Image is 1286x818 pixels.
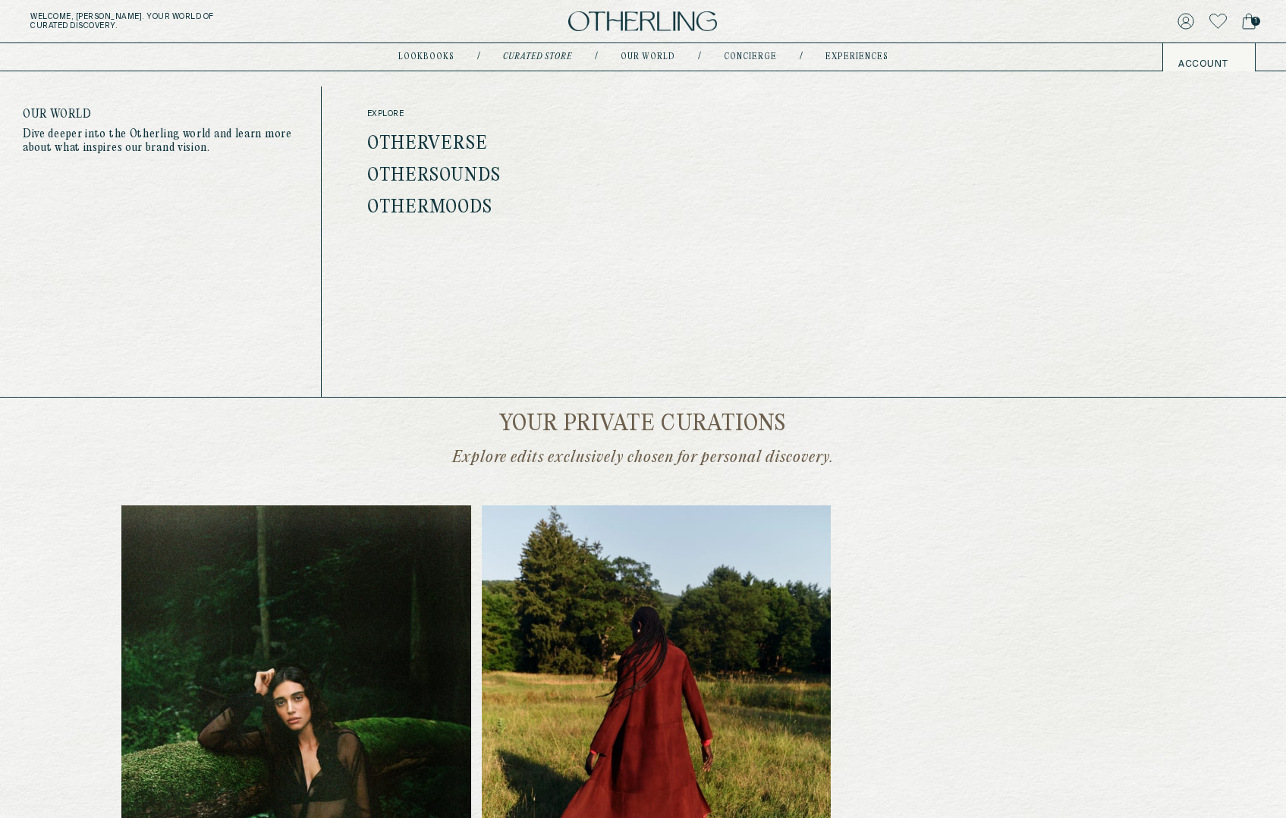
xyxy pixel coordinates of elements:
[367,166,501,186] a: Othersounds
[621,53,675,61] a: Our world
[23,127,298,155] p: Dive deeper into the Otherling world and learn more about what inspires our brand vision.
[595,51,598,63] div: /
[347,448,939,467] p: Explore edits exclusively chosen for personal discovery.
[23,109,298,120] h4: Our world
[698,51,701,63] div: /
[724,53,777,61] a: concierge
[1251,17,1260,26] span: 1
[347,413,939,436] h2: Your private curations
[367,134,488,154] a: Otherverse
[367,109,666,118] span: explore
[1242,11,1256,32] a: 1
[800,51,803,63] div: /
[398,53,454,61] a: lookbooks
[367,198,492,218] a: Othermoods
[477,51,480,63] div: /
[503,53,572,61] a: Curated store
[825,53,888,61] a: experiences
[568,11,717,32] img: logo
[1178,58,1240,71] a: Account
[30,12,398,30] h5: Welcome, [PERSON_NAME] . Your world of curated discovery.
